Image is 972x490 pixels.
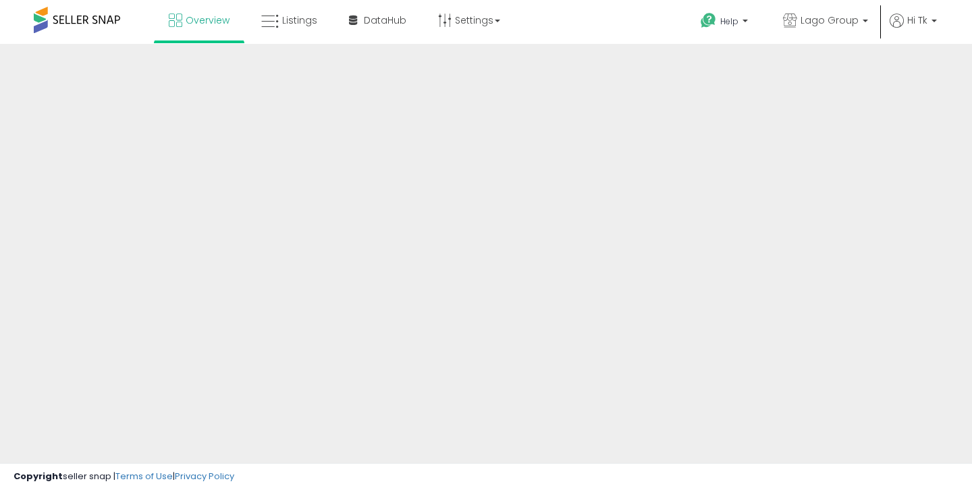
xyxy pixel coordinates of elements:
[720,16,738,27] span: Help
[690,2,761,44] a: Help
[364,13,406,27] span: DataHub
[282,13,317,27] span: Listings
[115,470,173,483] a: Terms of Use
[13,470,63,483] strong: Copyright
[700,12,717,29] i: Get Help
[186,13,230,27] span: Overview
[907,13,927,27] span: Hi Tk
[175,470,234,483] a: Privacy Policy
[890,13,937,44] a: Hi Tk
[801,13,859,27] span: Lago Group
[13,470,234,483] div: seller snap | |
